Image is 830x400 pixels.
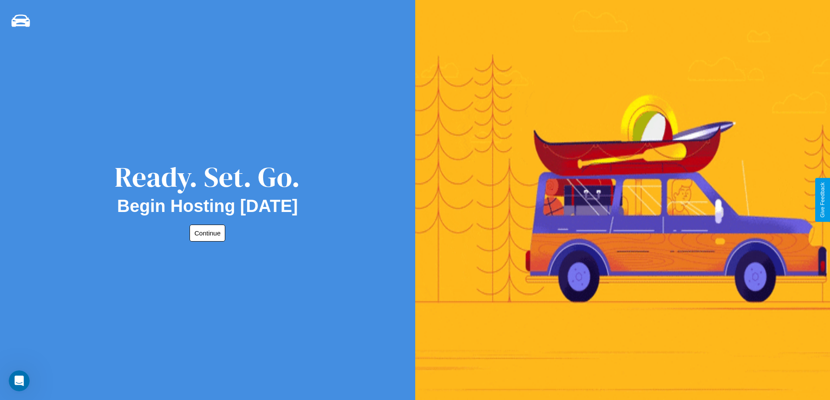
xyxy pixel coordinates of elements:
div: Give Feedback [820,182,826,218]
button: Continue [190,225,225,242]
iframe: Intercom live chat [9,370,30,391]
h2: Begin Hosting [DATE] [117,196,298,216]
div: Ready. Set. Go. [115,158,300,196]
